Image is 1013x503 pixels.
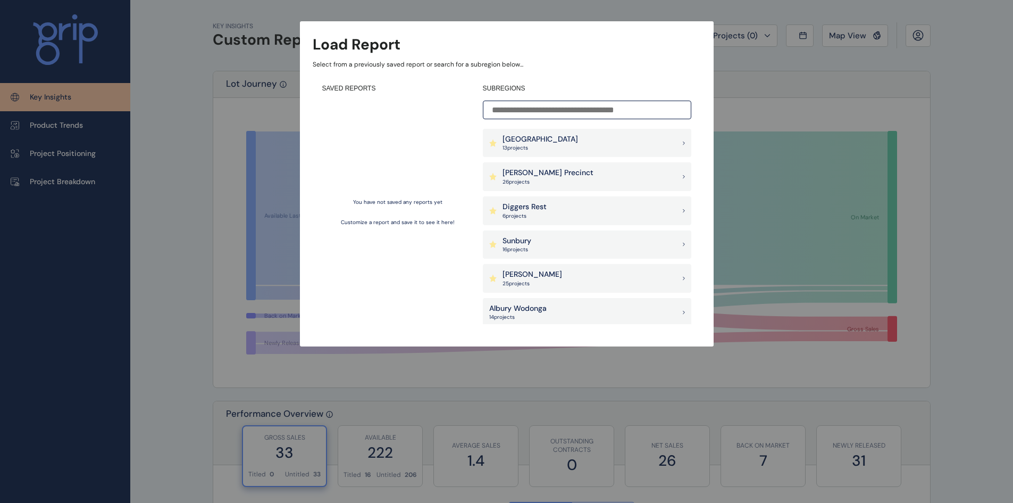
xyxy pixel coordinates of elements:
p: Sunbury [503,236,531,246]
h4: SAVED REPORTS [322,84,473,93]
p: 6 project s [503,212,547,220]
h4: SUBREGIONS [483,84,691,93]
p: 13 project s [503,144,578,152]
p: 25 project s [503,280,562,287]
p: Customize a report and save it to see it here! [341,219,455,226]
p: [PERSON_NAME] Precinct [503,168,593,178]
p: You have not saved any reports yet [353,199,442,206]
p: 14 project s [489,314,547,321]
p: Albury Wodonga [489,303,547,314]
p: Select from a previously saved report or search for a subregion below... [313,60,701,69]
p: [PERSON_NAME] [503,269,562,280]
p: 26 project s [503,178,593,186]
h3: Load Report [313,34,400,55]
p: [GEOGRAPHIC_DATA] [503,134,578,145]
p: 16 project s [503,246,531,253]
p: Diggers Rest [503,202,547,212]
